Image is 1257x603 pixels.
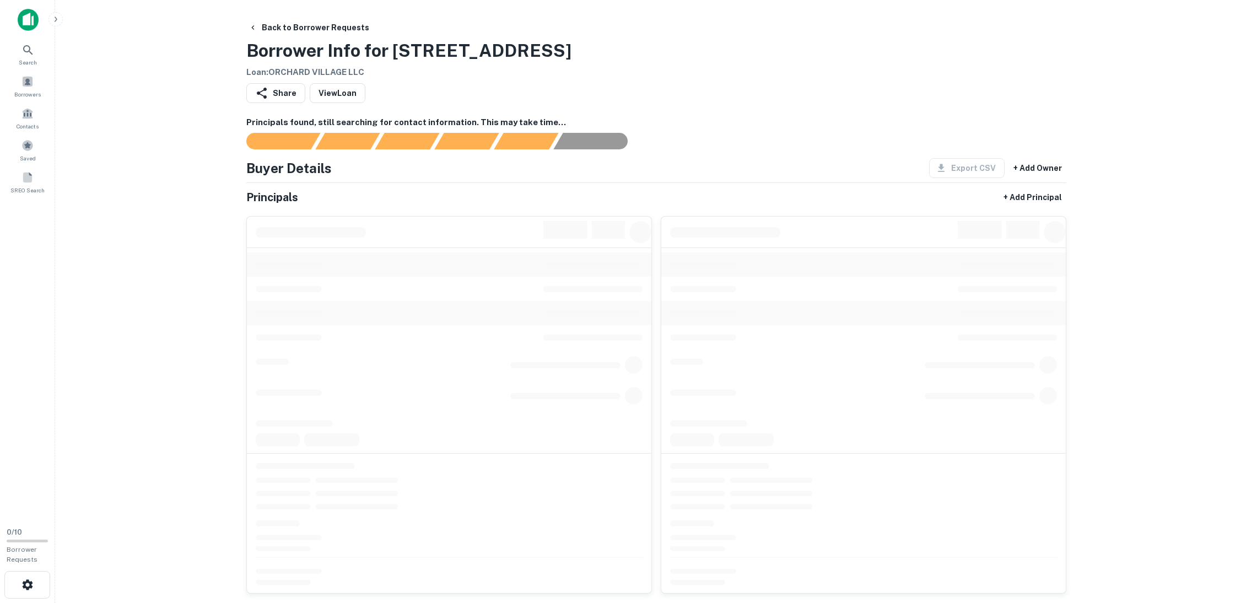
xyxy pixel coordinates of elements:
img: capitalize-icon.png [18,9,39,31]
span: Borrowers [14,90,41,99]
a: Borrowers [3,71,52,101]
a: ViewLoan [310,83,365,103]
h6: Principals found, still searching for contact information. This may take time... [246,116,1066,129]
button: + Add Owner [1009,158,1066,178]
div: AI fulfillment process complete. [554,133,641,149]
div: Documents found, AI parsing details... [375,133,439,149]
span: Search [19,58,37,67]
h3: Borrower Info for [STREET_ADDRESS] [246,37,571,64]
div: Principals found, AI now looking for contact information... [434,133,499,149]
span: Contacts [17,122,39,131]
a: Contacts [3,103,52,133]
iframe: Chat Widget [1202,515,1257,568]
h6: Loan : ORCHARD VILLAGE LLC [246,66,571,79]
a: SREO Search [3,167,52,197]
a: Saved [3,135,52,165]
span: Saved [20,154,36,163]
button: Back to Borrower Requests [244,18,374,37]
div: Principals found, still searching for contact information. This may take time... [494,133,558,149]
div: Sending borrower request to AI... [233,133,316,149]
span: 0 / 10 [7,528,22,536]
span: SREO Search [10,186,45,195]
button: + Add Principal [999,187,1066,207]
span: Borrower Requests [7,546,37,563]
button: Share [246,83,305,103]
h5: Principals [246,189,298,206]
div: Your request is received and processing... [315,133,380,149]
h4: Buyer Details [246,158,332,178]
a: Search [3,39,52,69]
